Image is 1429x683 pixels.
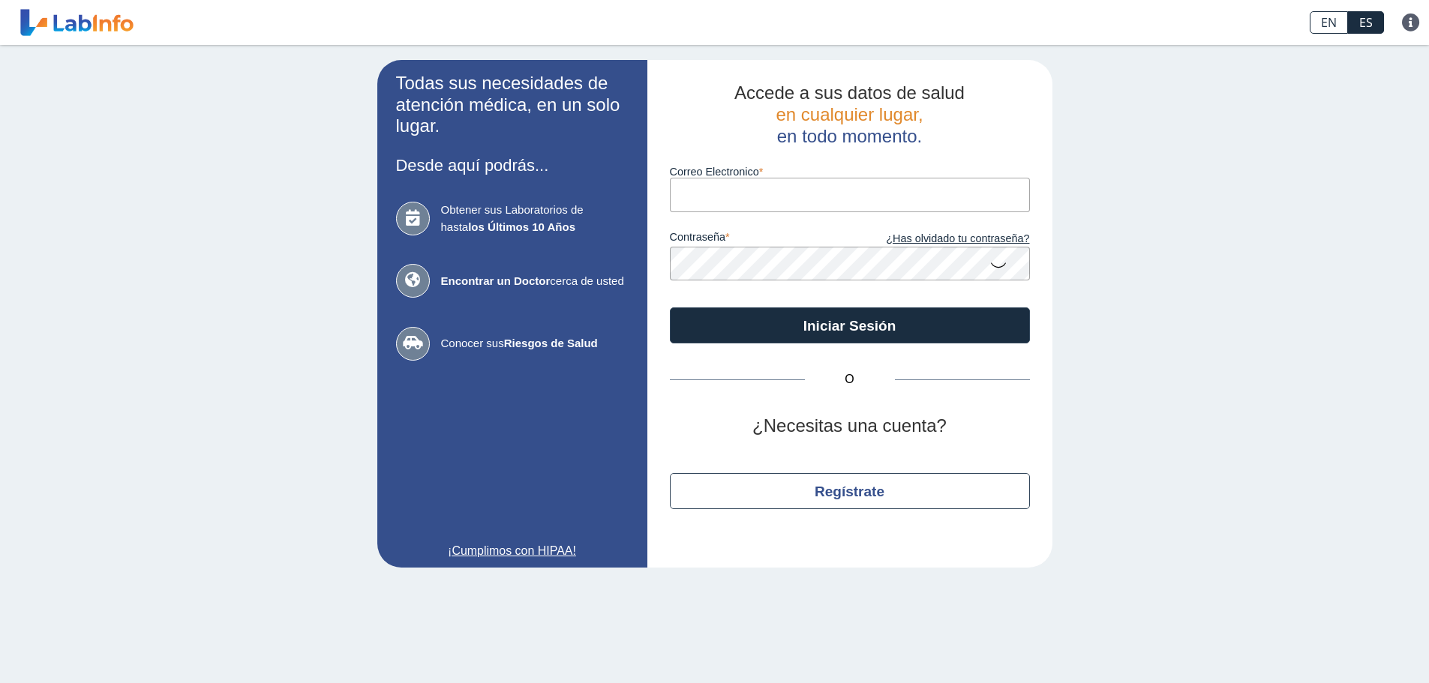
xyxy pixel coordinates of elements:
button: Regístrate [670,473,1030,509]
h2: ¿Necesitas una cuenta? [670,415,1030,437]
span: Accede a sus datos de salud [734,82,965,103]
span: cerca de usted [441,273,629,290]
a: ES [1348,11,1384,34]
h3: Desde aquí podrás... [396,156,629,175]
span: en cualquier lugar, [776,104,923,124]
span: O [805,370,895,388]
label: contraseña [670,231,850,247]
a: ¿Has olvidado tu contraseña? [850,231,1030,247]
b: Riesgos de Salud [504,337,598,349]
span: Conocer sus [441,335,629,352]
span: Obtener sus Laboratorios de hasta [441,202,629,235]
b: los Últimos 10 Años [468,220,575,233]
b: Encontrar un Doctor [441,274,551,287]
a: EN [1310,11,1348,34]
label: Correo Electronico [670,166,1030,178]
h2: Todas sus necesidades de atención médica, en un solo lugar. [396,73,629,137]
span: en todo momento. [777,126,922,146]
a: ¡Cumplimos con HIPAA! [396,542,629,560]
button: Iniciar Sesión [670,307,1030,343]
